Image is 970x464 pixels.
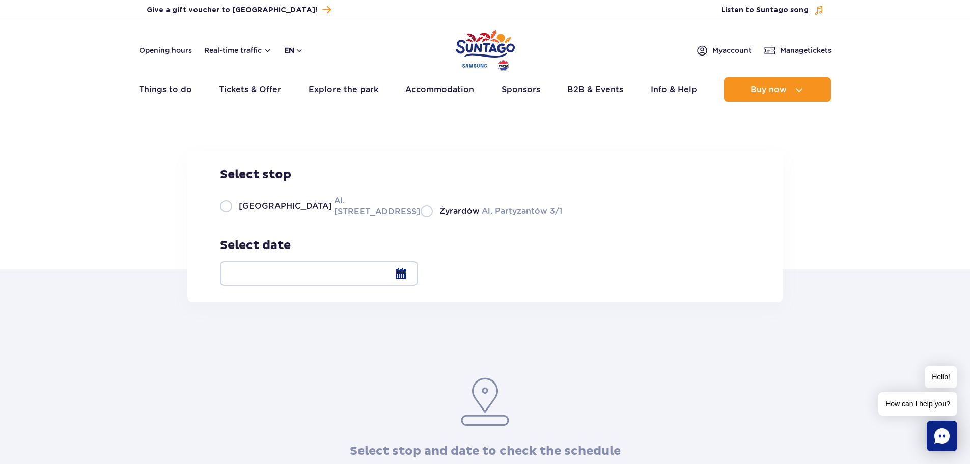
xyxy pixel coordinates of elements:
[456,25,515,72] a: Park of Poland
[764,44,832,57] a: Managetickets
[780,45,832,56] span: Manage tickets
[651,77,697,102] a: Info & Help
[439,206,480,217] span: Żyrardów
[284,45,303,56] button: en
[219,77,281,102] a: Tickets & Offer
[927,421,957,451] div: Chat
[220,167,562,182] h3: Select stop
[712,45,752,56] span: My account
[147,5,317,15] span: Give a gift voucher to [GEOGRAPHIC_DATA]!
[139,45,192,56] a: Opening hours
[502,77,540,102] a: Sponsors
[405,77,474,102] a: Accommodation
[139,77,192,102] a: Things to do
[925,366,957,388] span: Hello!
[878,392,957,416] span: How can I help you?
[350,444,621,459] h3: Select stop and date to check the schedule
[421,205,562,217] label: Al. Partyzantów 3/1
[721,5,824,15] button: Listen to Suntago song
[721,5,809,15] span: Listen to Suntago song
[459,376,511,427] img: pin.953eee3c.svg
[204,46,272,54] button: Real-time traffic
[147,3,331,17] a: Give a gift voucher to [GEOGRAPHIC_DATA]!
[220,195,408,217] label: Al. [STREET_ADDRESS]
[696,44,752,57] a: Myaccount
[567,77,623,102] a: B2B & Events
[724,77,831,102] button: Buy now
[239,201,332,212] span: [GEOGRAPHIC_DATA]
[751,85,787,94] span: Buy now
[220,238,418,253] h3: Select date
[309,77,378,102] a: Explore the park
